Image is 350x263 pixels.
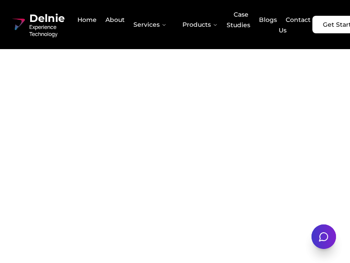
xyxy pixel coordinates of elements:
button: Services [126,16,174,33]
a: Delnie Logo Full [10,11,70,38]
button: Products [175,16,225,33]
span: Experience Technology [29,24,70,38]
span: Delnie [29,11,70,25]
nav: Main [70,9,311,40]
button: Open chat [311,224,336,249]
a: Home [70,12,97,38]
img: Delnie Logo [10,14,26,35]
a: Case Studies [227,7,250,43]
a: About [98,12,125,38]
a: Blogs [252,12,277,38]
a: Contact Us [279,12,311,38]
